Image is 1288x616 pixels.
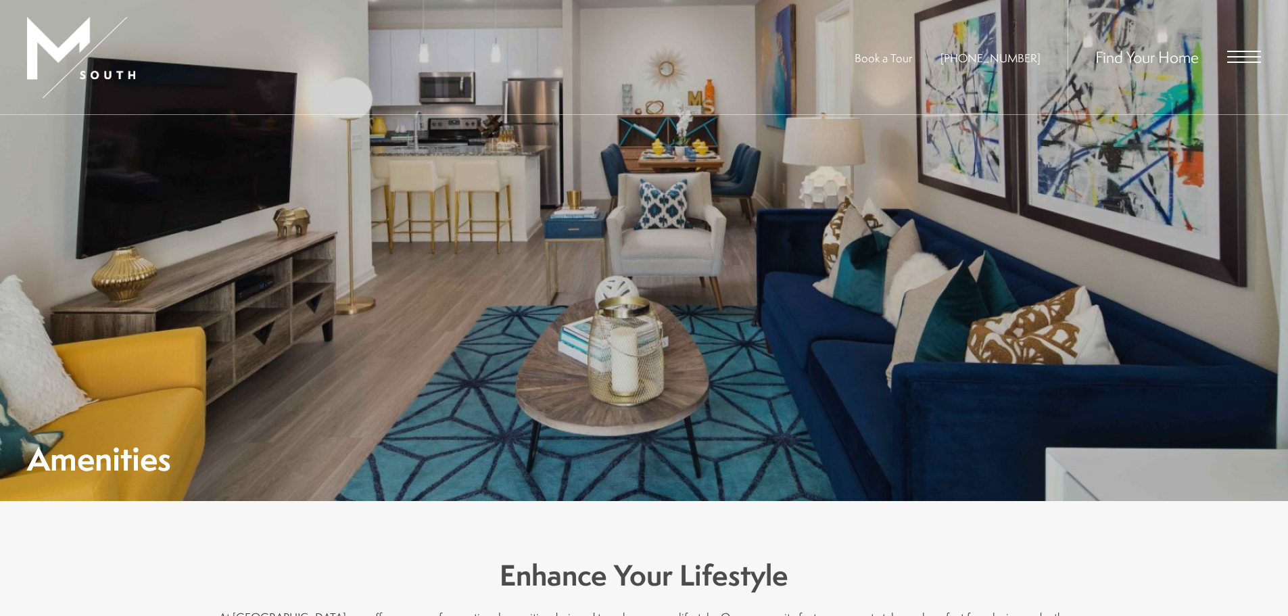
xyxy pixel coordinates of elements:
[940,50,1041,66] a: Call Us at 813-570-8014
[940,50,1041,66] span: [PHONE_NUMBER]
[27,17,135,98] img: MSouth
[855,50,912,66] a: Book a Tour
[27,444,171,474] h1: Amenities
[205,555,1084,596] h3: Enhance Your Lifestyle
[1095,46,1199,68] a: Find Your Home
[1227,51,1261,63] button: Open Menu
